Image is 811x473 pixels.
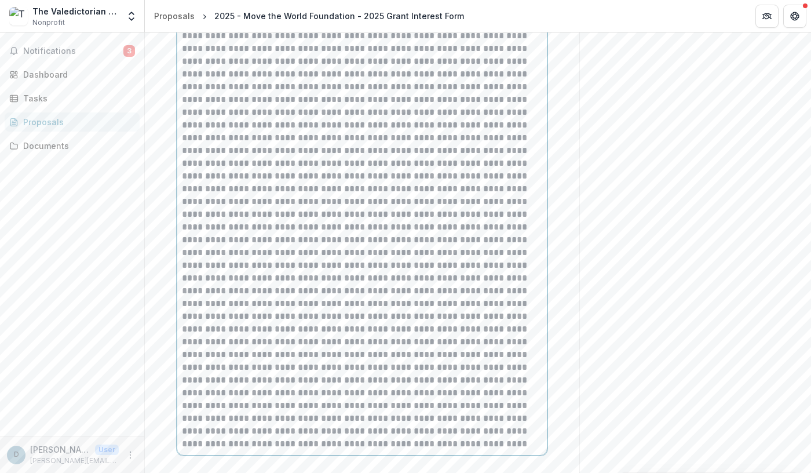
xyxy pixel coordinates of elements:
[154,10,195,22] div: Proposals
[149,8,469,24] nav: breadcrumb
[149,8,199,24] a: Proposals
[23,92,130,104] div: Tasks
[123,45,135,57] span: 3
[23,140,130,152] div: Documents
[14,451,19,459] div: Danielle
[5,136,140,155] a: Documents
[32,17,65,28] span: Nonprofit
[95,445,119,455] p: User
[5,112,140,132] a: Proposals
[23,46,123,56] span: Notifications
[214,10,464,22] div: 2025 - Move the World Foundation - 2025 Grant Interest Form
[5,89,140,108] a: Tasks
[23,116,130,128] div: Proposals
[30,456,119,466] p: [PERSON_NAME][EMAIL_ADDRESS][DOMAIN_NAME]
[30,443,90,456] p: [PERSON_NAME]
[123,5,140,28] button: Open entity switcher
[5,65,140,84] a: Dashboard
[9,7,28,26] img: The Valedictorian Project
[32,5,119,17] div: The Valedictorian Project
[5,42,140,60] button: Notifications3
[755,5,779,28] button: Partners
[783,5,806,28] button: Get Help
[23,68,130,81] div: Dashboard
[123,448,137,462] button: More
